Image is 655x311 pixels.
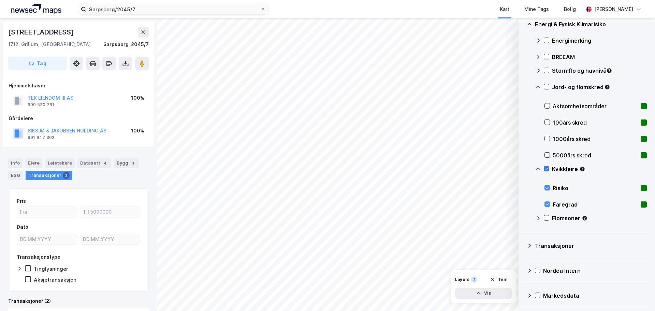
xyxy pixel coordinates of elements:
div: 100% [131,127,144,135]
div: Kart [500,5,509,13]
div: Energimerking [552,37,647,45]
button: Tag [8,57,67,70]
div: Kontrollprogram for chat [621,278,655,311]
div: Sarpsborg, 2045/7 [103,40,149,48]
div: 1 [130,160,136,167]
div: 1712, Grålum, [GEOGRAPHIC_DATA] [8,40,91,48]
div: Layers [455,277,469,282]
div: Flomsoner [552,214,647,222]
div: Eiere [25,158,42,168]
button: Vis [455,288,512,299]
iframe: Chat Widget [621,278,655,311]
div: Info [8,158,23,168]
div: Tinglysninger [34,266,68,272]
div: Pris [17,197,26,205]
div: Jord- og flomskred [552,83,647,91]
div: 4 [102,160,108,167]
div: Dato [17,223,28,231]
div: Leietakere [45,158,75,168]
div: 999 530 761 [28,102,54,108]
input: Fra [17,207,77,217]
div: Bygg [114,158,139,168]
div: 1000års skred [553,135,638,143]
input: Til 5000000 [80,207,140,217]
div: Transaksjoner [535,242,647,250]
div: Tooltip anchor [604,84,610,90]
div: 991 947 302 [28,135,54,140]
button: Tøm [485,274,512,285]
div: Transaksjonstype [17,253,60,261]
div: Energi & Fysisk Klimarisiko [535,20,647,28]
div: 5000års skred [553,151,638,159]
input: Søk på adresse, matrikkel, gårdeiere, leietakere eller personer [86,4,260,14]
div: Faregrad [553,200,638,209]
div: Nordea Intern [543,267,647,275]
div: Hjemmelshaver [9,82,148,90]
div: 100års skred [553,118,638,127]
div: [PERSON_NAME] [594,5,633,13]
div: ESG [8,171,23,180]
div: Markedsdata [543,292,647,300]
div: 2 [63,172,70,179]
div: Transaksjoner (2) [8,297,149,305]
div: Tooltip anchor [579,166,585,172]
div: Gårdeiere [9,114,148,123]
div: Aktsomhetsområder [553,102,638,110]
div: 100% [131,94,144,102]
div: Stormflo og havnivå [552,67,647,75]
div: Bolig [564,5,576,13]
div: Kvikkleire [552,165,647,173]
div: Mine Tags [524,5,549,13]
div: Risiko [553,184,638,192]
input: DD.MM.YYYY [17,234,77,244]
div: BREEAM [552,53,647,61]
div: 2 [471,276,478,283]
div: Datasett [77,158,111,168]
div: Transaksjoner [26,171,72,180]
img: logo.a4113a55bc3d86da70a041830d287a7e.svg [11,4,61,14]
div: Tooltip anchor [606,68,612,74]
div: Tooltip anchor [582,215,588,221]
input: DD.MM.YYYY [80,234,140,244]
div: [STREET_ADDRESS] [8,27,75,38]
div: Aksjetransaksjon [34,277,76,283]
